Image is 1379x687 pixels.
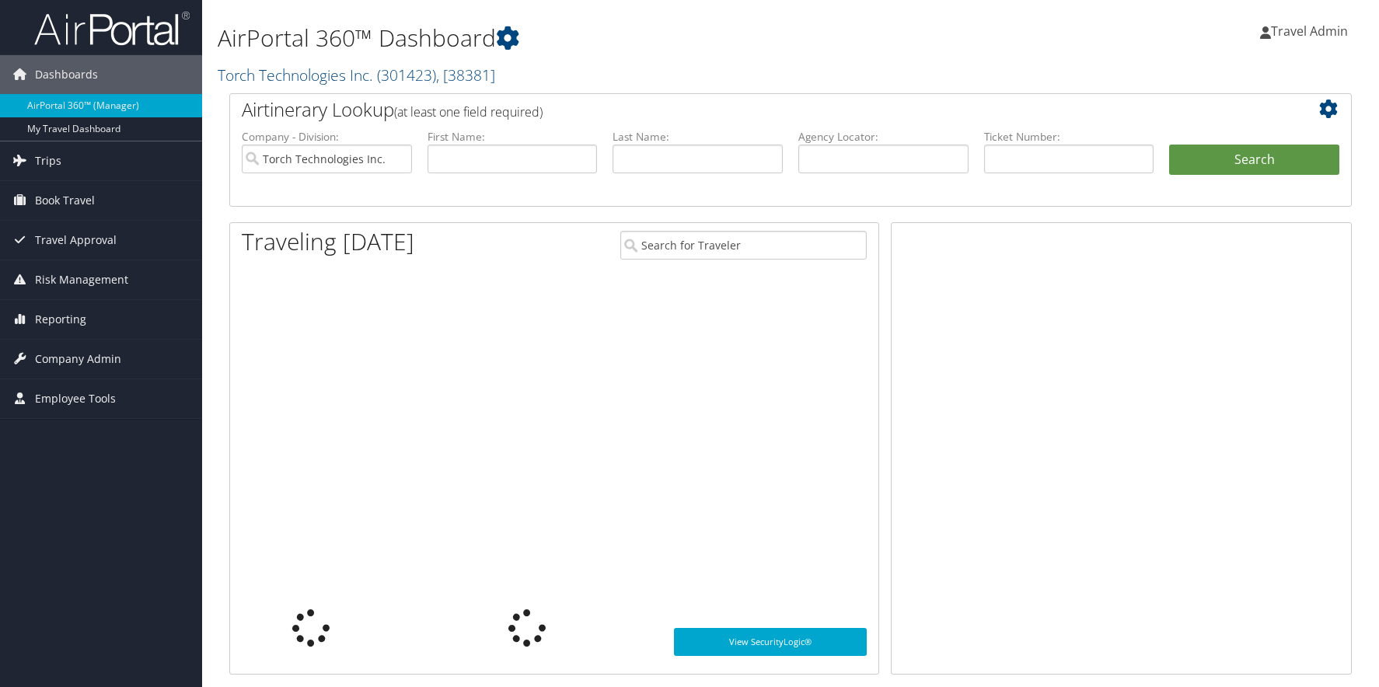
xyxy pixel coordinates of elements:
input: Search for Traveler [620,231,868,260]
label: Agency Locator: [798,129,969,145]
span: Dashboards [35,55,98,94]
span: (at least one field required) [394,103,543,120]
a: View SecurityLogic® [674,628,867,656]
a: Torch Technologies Inc. [218,65,495,85]
span: Trips [35,141,61,180]
span: , [ 38381 ] [436,65,495,85]
label: Last Name: [613,129,783,145]
label: Company - Division: [242,129,412,145]
label: First Name: [428,129,598,145]
h1: AirPortal 360™ Dashboard [218,22,982,54]
span: Travel Approval [35,221,117,260]
h1: Traveling [DATE] [242,225,414,258]
img: airportal-logo.png [34,10,190,47]
span: ( 301423 ) [377,65,436,85]
button: Search [1169,145,1339,176]
label: Ticket Number: [984,129,1154,145]
span: Travel Admin [1271,23,1348,40]
span: Reporting [35,300,86,339]
a: Travel Admin [1260,8,1363,54]
h2: Airtinerary Lookup [242,96,1246,123]
span: Employee Tools [35,379,116,418]
span: Book Travel [35,181,95,220]
span: Risk Management [35,260,128,299]
span: Company Admin [35,340,121,378]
